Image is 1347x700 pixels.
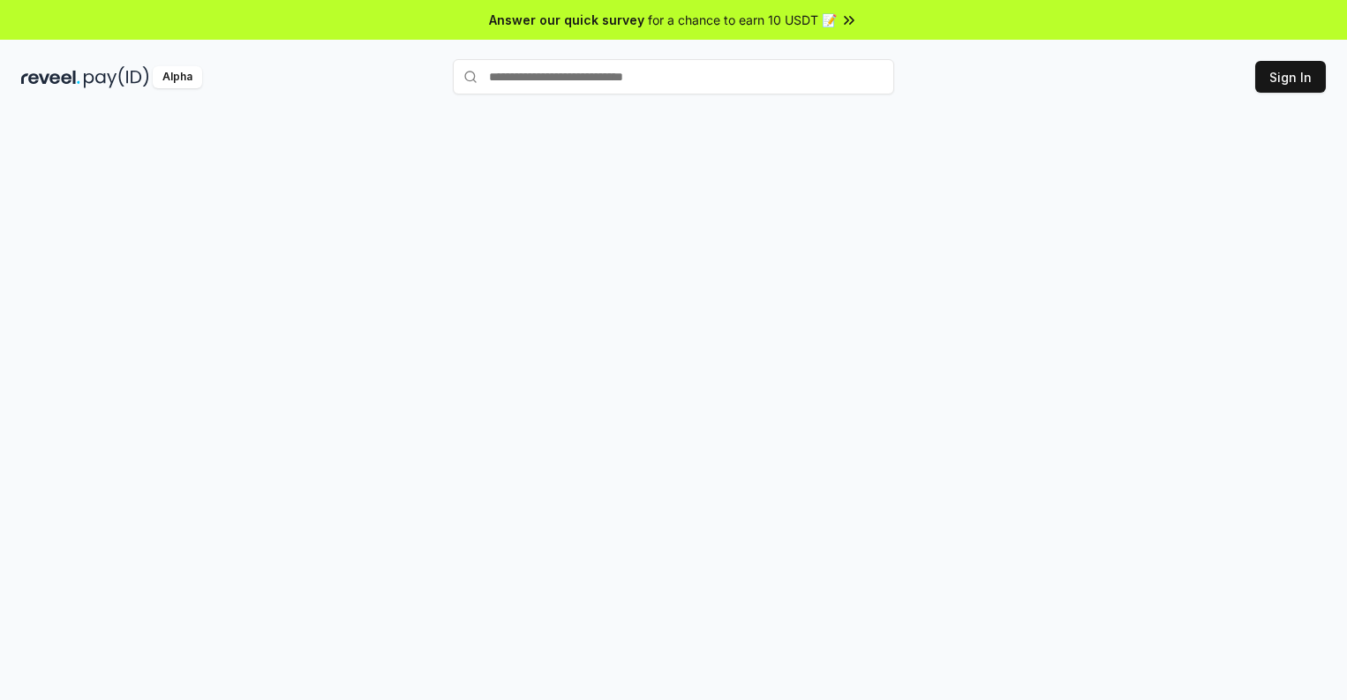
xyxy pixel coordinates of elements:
[21,66,80,88] img: reveel_dark
[1255,61,1326,93] button: Sign In
[648,11,837,29] span: for a chance to earn 10 USDT 📝
[489,11,644,29] span: Answer our quick survey
[84,66,149,88] img: pay_id
[153,66,202,88] div: Alpha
